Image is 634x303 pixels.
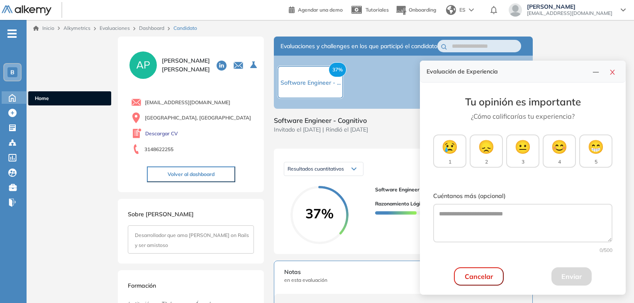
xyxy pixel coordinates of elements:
[128,210,194,218] span: Sobre [PERSON_NAME]
[478,137,495,156] span: 😞
[593,69,599,76] span: line
[7,33,17,34] i: -
[543,134,576,168] button: 😊4
[441,137,458,156] span: 😢
[454,267,504,286] button: Cancelar
[427,68,589,75] h4: Evaluación de Experiencia
[449,158,451,166] span: 1
[589,66,602,77] button: line
[375,186,516,193] span: Software Engineer - Cognitivo
[284,276,522,284] span: en esta evaluación
[485,158,488,166] span: 2
[506,134,539,168] button: 😐3
[145,114,251,122] span: [GEOGRAPHIC_DATA], [GEOGRAPHIC_DATA]
[433,192,612,201] label: Cuéntanos más (opcional)
[289,4,343,14] a: Agendar una demo
[522,158,524,166] span: 3
[409,7,436,13] span: Onboarding
[135,232,249,248] span: Desarrollador que ama [PERSON_NAME] on Rails y ser amistoso
[459,6,466,14] span: ES
[329,62,346,77] span: 37%
[588,137,604,156] span: 😁
[274,115,368,125] span: Software Engineer - Cognitivo
[274,125,368,134] span: Invitado el [DATE] | Rindió el [DATE]
[606,66,619,77] button: close
[527,10,612,17] span: [EMAIL_ADDRESS][DOMAIN_NAME]
[10,69,15,76] span: B
[298,7,343,13] span: Agendar una demo
[2,5,51,16] img: Logo
[469,8,474,12] img: arrow
[470,134,503,168] button: 😞2
[145,99,230,106] span: [EMAIL_ADDRESS][DOMAIN_NAME]
[609,69,616,76] span: close
[551,267,592,286] button: Enviar
[579,134,612,168] button: 😁5
[446,5,456,15] img: world
[433,96,612,108] h3: Tu opinión es importante
[551,137,568,156] span: 😊
[128,282,156,289] span: Formación
[128,50,158,81] img: PROFILE_MENU_LOGO_USER
[33,24,54,32] a: Inicio
[144,146,173,153] span: 3148622255
[139,25,164,31] a: Dashboard
[280,42,437,51] span: Evaluaciones y challenges en los que participó el candidato
[375,200,454,208] span: Razonamiento Lógico - Avanzado
[288,166,344,172] span: Resultados cuantitativos
[527,3,612,10] span: [PERSON_NAME]
[433,247,612,254] div: 0 /500
[280,79,341,86] span: Software Engineer - ...
[284,268,522,276] span: Notas
[433,134,466,168] button: 😢1
[173,24,197,32] span: Candidato
[290,207,349,220] span: 37%
[63,25,90,31] span: Alkymetrics
[433,111,612,121] p: ¿Cómo calificarías tu experiencia?
[145,130,178,137] a: Descargar CV
[558,158,561,166] span: 4
[247,58,262,73] button: Seleccione la evaluación activa
[395,1,436,19] button: Onboarding
[147,166,235,182] button: Volver al dashboard
[162,56,210,74] span: [PERSON_NAME] [PERSON_NAME]
[100,25,130,31] a: Evaluaciones
[35,95,105,102] span: Home
[515,137,531,156] span: 😐
[366,7,389,13] span: Tutoriales
[595,158,597,166] span: 5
